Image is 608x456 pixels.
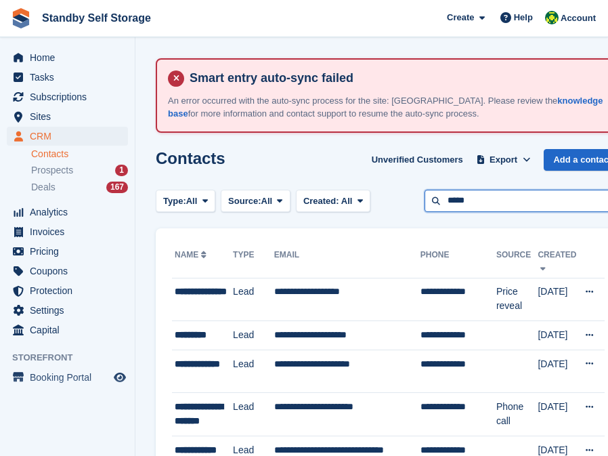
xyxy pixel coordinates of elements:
a: Prospects 1 [31,163,128,178]
a: menu [7,281,128,300]
td: Lead [233,278,274,321]
a: Deals 167 [31,180,128,194]
th: Source [496,245,538,278]
span: Subscriptions [30,87,111,106]
span: Capital [30,320,111,339]
th: Type [233,245,274,278]
span: Home [30,48,111,67]
span: Prospects [31,164,73,177]
span: Booking Portal [30,368,111,387]
a: menu [7,262,128,281]
span: Help [514,11,533,24]
a: menu [7,368,128,387]
a: Contacts [31,148,128,161]
a: Standby Self Storage [37,7,156,29]
td: Phone call [496,393,538,436]
a: menu [7,127,128,146]
th: Email [274,245,420,278]
span: Account [561,12,596,25]
span: Export [490,153,517,167]
span: Protection [30,281,111,300]
span: Deals [31,181,56,194]
button: Source: All [221,190,290,212]
button: Created: All [296,190,370,212]
a: menu [7,68,128,87]
span: Settings [30,301,111,320]
a: menu [7,301,128,320]
span: Pricing [30,242,111,261]
span: Invoices [30,222,111,241]
span: Coupons [30,262,111,281]
span: Storefront [12,351,135,365]
span: Source: [228,194,261,208]
a: Preview store [112,369,128,386]
td: Lead [233,321,274,350]
th: Phone [420,245,496,278]
a: Unverified Customers [366,149,469,171]
button: Type: All [156,190,215,212]
td: Price reveal [496,278,538,321]
div: 1 [115,165,128,176]
span: Type: [163,194,186,208]
td: [DATE] [538,321,576,350]
a: menu [7,222,128,241]
a: menu [7,87,128,106]
a: Created [538,250,576,272]
span: All [261,194,273,208]
a: menu [7,48,128,67]
button: Export [474,149,534,171]
div: 167 [106,182,128,193]
a: menu [7,107,128,126]
td: Lead [233,350,274,393]
span: CRM [30,127,111,146]
td: [DATE] [538,393,576,436]
span: All [186,194,198,208]
span: Sites [30,107,111,126]
td: [DATE] [538,350,576,393]
img: stora-icon-8386f47178a22dfd0bd8f6a31ec36ba5ce8667c1dd55bd0f319d3a0aa187defe.svg [11,8,31,28]
span: Create [447,11,474,24]
a: menu [7,242,128,261]
td: [DATE] [538,278,576,321]
span: Tasks [30,68,111,87]
a: menu [7,320,128,339]
span: Analytics [30,203,111,222]
h1: Contacts [156,149,225,167]
td: Lead [233,393,274,436]
a: Name [175,250,209,260]
span: All [341,196,353,206]
span: Created: [303,196,339,206]
img: John Ford [545,11,559,24]
a: menu [7,203,128,222]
